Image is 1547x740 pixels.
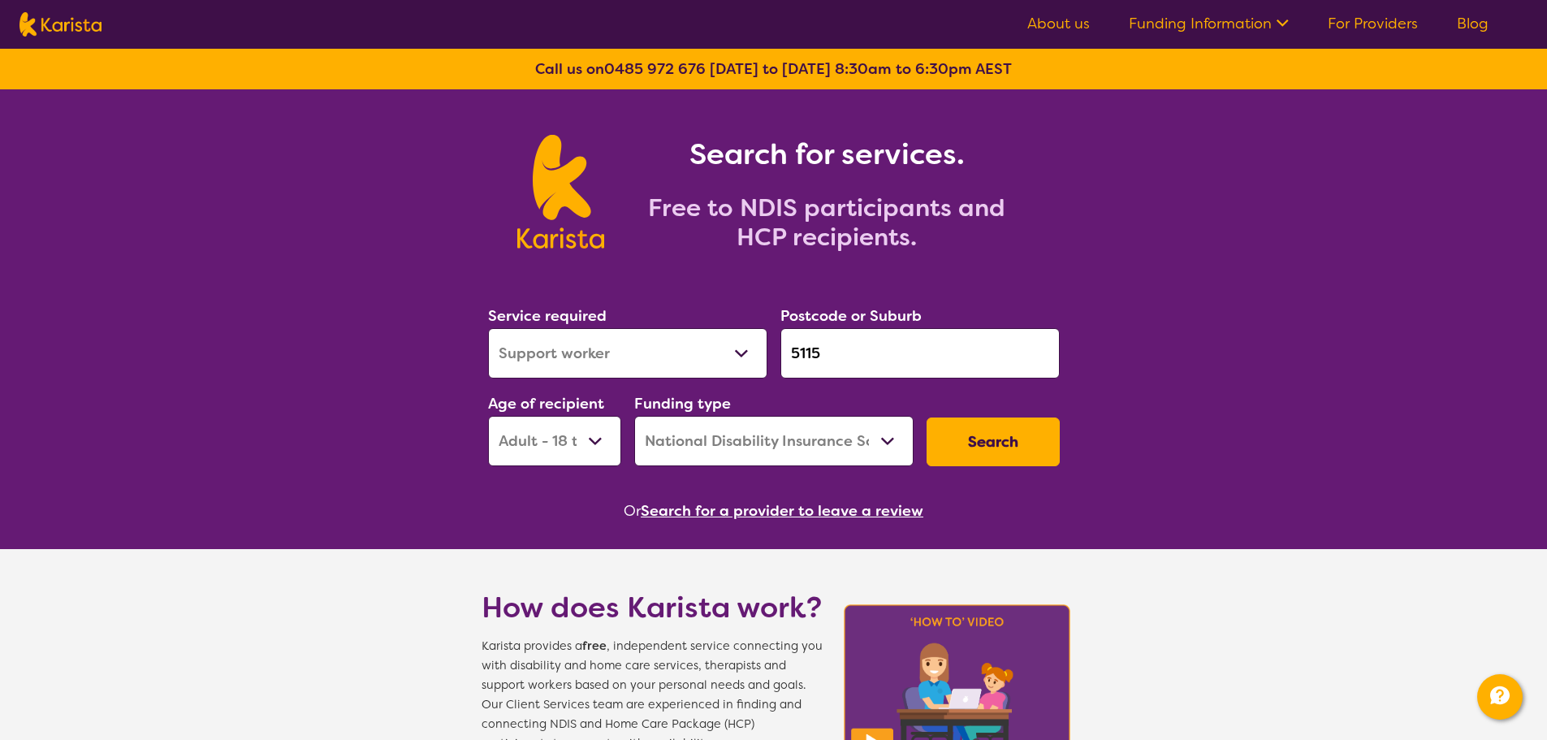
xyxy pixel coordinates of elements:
img: Karista logo [19,12,102,37]
label: Funding type [634,394,731,413]
input: Type [780,328,1060,379]
b: Call us on [DATE] to [DATE] 8:30am to 6:30pm AEST [535,59,1012,79]
h2: Free to NDIS participants and HCP recipients. [624,193,1030,252]
a: 0485 972 676 [604,59,706,79]
label: Postcode or Suburb [780,306,922,326]
b: free [582,638,607,654]
img: Karista logo [517,135,604,249]
span: Or [624,499,641,523]
button: Channel Menu [1477,674,1523,720]
a: Funding Information [1129,14,1289,33]
h1: How does Karista work? [482,588,823,627]
a: About us [1027,14,1090,33]
a: Blog [1457,14,1489,33]
button: Search for a provider to leave a review [641,499,923,523]
label: Age of recipient [488,394,604,413]
label: Service required [488,306,607,326]
a: For Providers [1328,14,1418,33]
button: Search [927,418,1060,466]
h1: Search for services. [624,135,1030,174]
